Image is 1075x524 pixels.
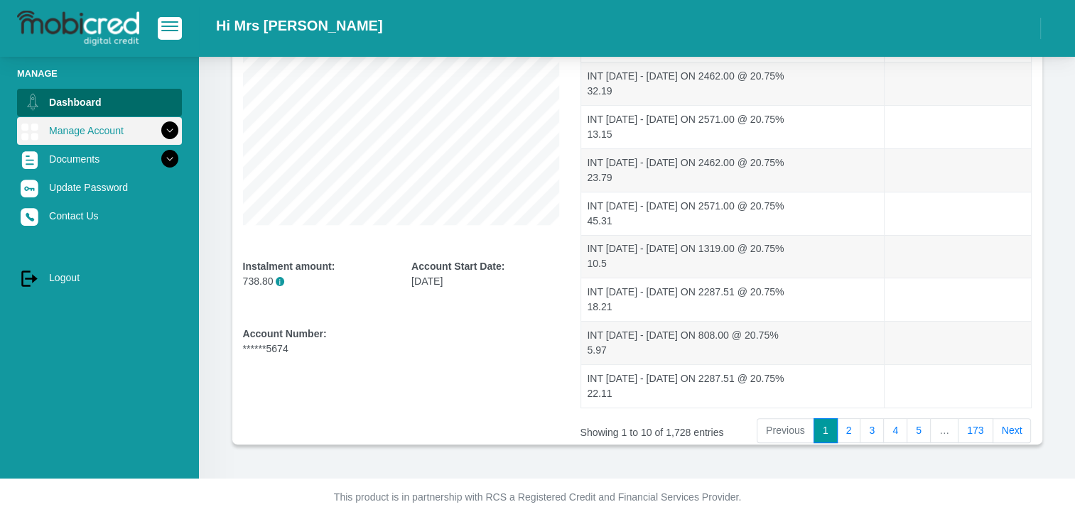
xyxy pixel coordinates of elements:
[243,328,327,339] b: Account Number:
[581,278,885,321] td: INT [DATE] - [DATE] ON 2287.51 @ 20.75% 18.21
[17,89,182,116] a: Dashboard
[993,418,1032,444] a: Next
[907,418,931,444] a: 5
[411,259,559,289] div: [DATE]
[581,62,885,105] td: INT [DATE] - [DATE] ON 2462.00 @ 20.75% 32.19
[17,202,182,229] a: Contact Us
[581,148,885,192] td: INT [DATE] - [DATE] ON 2462.00 @ 20.75% 23.79
[17,264,182,291] a: Logout
[883,418,907,444] a: 4
[958,418,993,444] a: 173
[17,174,182,201] a: Update Password
[17,117,182,144] a: Manage Account
[837,418,861,444] a: 2
[144,490,932,505] p: This product is in partnership with RCS a Registered Credit and Financial Services Provider.
[860,418,884,444] a: 3
[17,146,182,173] a: Documents
[581,364,885,408] td: INT [DATE] - [DATE] ON 2287.51 @ 20.75% 22.11
[216,17,382,34] h2: Hi Mrs [PERSON_NAME]
[17,67,182,80] li: Manage
[17,11,139,46] img: logo-mobicred.svg
[581,192,885,235] td: INT [DATE] - [DATE] ON 2571.00 @ 20.75% 45.31
[276,277,285,286] span: i
[581,105,885,148] td: INT [DATE] - [DATE] ON 2571.00 @ 20.75% 13.15
[411,261,504,272] b: Account Start Date:
[814,418,838,444] a: 1
[581,321,885,364] td: INT [DATE] - [DATE] ON 808.00 @ 20.75% 5.97
[581,235,885,278] td: INT [DATE] - [DATE] ON 1319.00 @ 20.75% 10.5
[243,274,391,289] p: 738.80
[580,417,756,440] div: Showing 1 to 10 of 1,728 entries
[243,261,335,272] b: Instalment amount:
